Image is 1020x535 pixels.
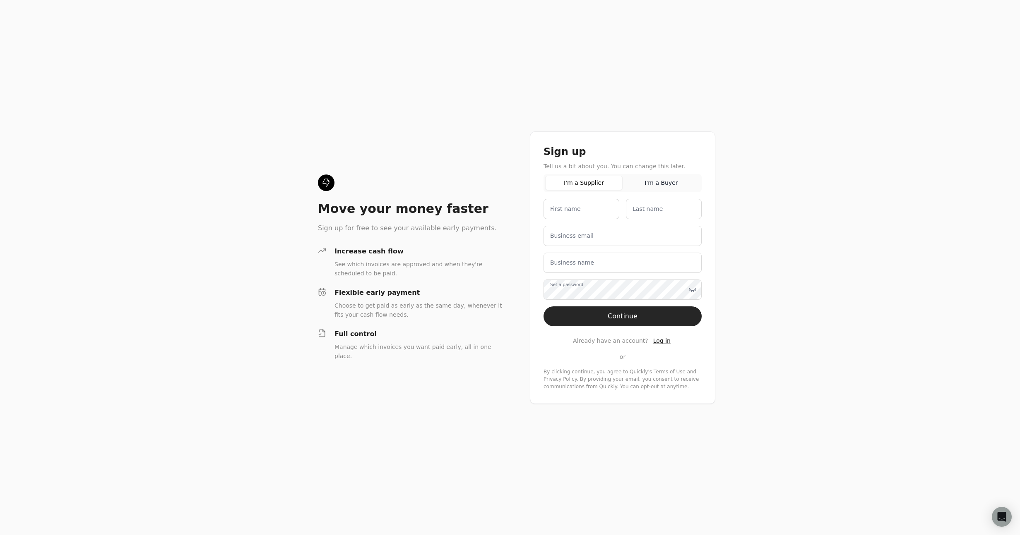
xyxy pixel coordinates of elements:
div: Manage which invoices you want paid early, all in one place. [334,342,503,361]
label: Business name [550,258,594,267]
a: Log in [653,337,671,345]
div: Open Intercom Messenger [992,507,1012,527]
button: Continue [544,306,702,326]
label: Business email [550,232,594,240]
button: I'm a Buyer [623,176,700,190]
button: I'm a Supplier [545,176,623,190]
span: Already have an account? [573,337,648,345]
div: Sign up [544,145,702,158]
a: privacy-policy [544,376,577,382]
div: Flexible early payment [334,288,503,298]
span: or [620,353,625,361]
div: See which invoices are approved and when they're scheduled to be paid. [334,260,503,278]
label: Set a password [550,281,583,288]
div: Move your money faster [318,201,503,217]
span: Log in [653,337,671,344]
a: terms-of-service [654,369,686,375]
div: Choose to get paid as early as the same day, whenever it fits your cash flow needs. [334,301,503,319]
button: Log in [652,336,672,346]
div: Full control [334,329,503,339]
div: Increase cash flow [334,246,503,256]
label: Last name [633,205,663,213]
div: Tell us a bit about you. You can change this later. [544,162,702,171]
div: Sign up for free to see your available early payments. [318,223,503,233]
div: By clicking continue, you agree to Quickly's and . By providing your email, you consent to receiv... [544,368,702,390]
label: First name [550,205,581,213]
